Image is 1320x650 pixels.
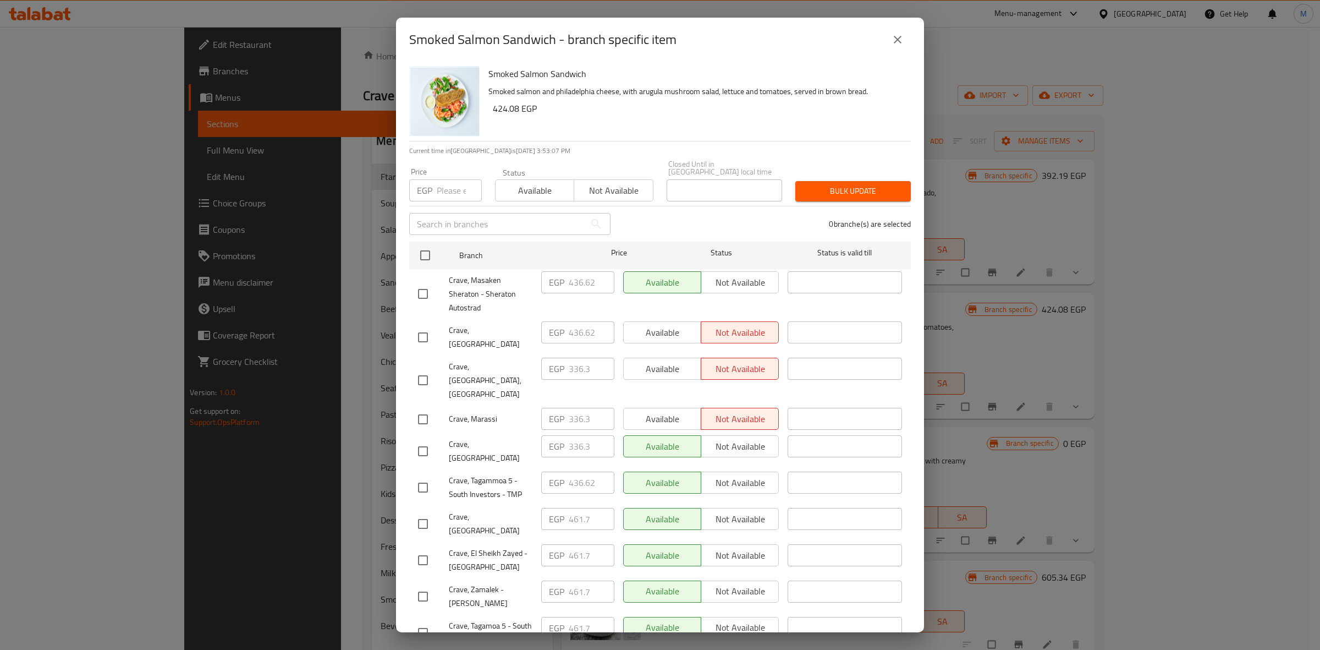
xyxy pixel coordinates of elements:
span: Crave, Tagamoa 5 - South Investors [449,619,532,647]
span: Crave, Tagammoa 5 - South Investors - TMP [449,474,532,501]
button: Available [495,179,574,201]
p: EGP [549,621,564,635]
p: EGP [549,440,564,453]
span: Branch [459,249,574,263]
input: Please enter price [569,508,614,530]
span: Price [582,246,656,260]
span: Crave, El Sheikh Zayed - [GEOGRAPHIC_DATA] [449,547,532,574]
span: Crave, [GEOGRAPHIC_DATA], [GEOGRAPHIC_DATA] [449,360,532,401]
input: Please enter price [569,435,614,457]
img: Smoked Salmon Sandwich [409,66,480,136]
input: Please enter price [569,321,614,343]
button: close [884,26,911,53]
input: Please enter price [437,179,482,201]
p: 0 branche(s) are selected [829,219,911,230]
input: Please enter price [569,358,614,380]
input: Please enter price [569,408,614,430]
button: Bulk update [795,181,911,201]
p: EGP [549,549,564,562]
input: Please enter price [569,544,614,566]
button: Not available [574,179,653,201]
p: EGP [549,412,564,425]
span: Crave, Masaken Sheraton - Sheraton Autostrad [449,274,532,315]
p: EGP [549,512,564,526]
span: Status [664,246,779,260]
span: Bulk update [804,184,902,198]
p: EGP [549,585,564,598]
input: Please enter price [569,472,614,494]
span: Status is valid till [788,246,902,260]
p: EGP [549,362,564,375]
span: Crave, Marassi [449,412,532,426]
input: Please enter price [569,581,614,603]
span: Available [500,183,570,199]
span: Crave, [GEOGRAPHIC_DATA] [449,324,532,351]
h6: Smoked Salmon Sandwich [488,66,902,81]
p: EGP [549,476,564,489]
input: Please enter price [569,617,614,639]
span: Crave, Zamalek - [PERSON_NAME] [449,583,532,610]
input: Search in branches [409,213,585,235]
p: Smoked salmon and philadelphia cheese, with arugula mushroom salad, lettuce and tomatoes, served ... [488,85,902,99]
span: Not available [579,183,648,199]
h2: Smoked Salmon Sandwich - branch specific item [409,31,676,48]
h6: 424.08 EGP [493,101,902,116]
span: Crave, [GEOGRAPHIC_DATA] [449,510,532,538]
p: EGP [417,184,432,197]
input: Please enter price [569,271,614,293]
p: EGP [549,276,564,289]
p: Current time in [GEOGRAPHIC_DATA] is [DATE] 3:53:07 PM [409,146,911,156]
span: Crave, [GEOGRAPHIC_DATA] [449,438,532,465]
p: EGP [549,326,564,339]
